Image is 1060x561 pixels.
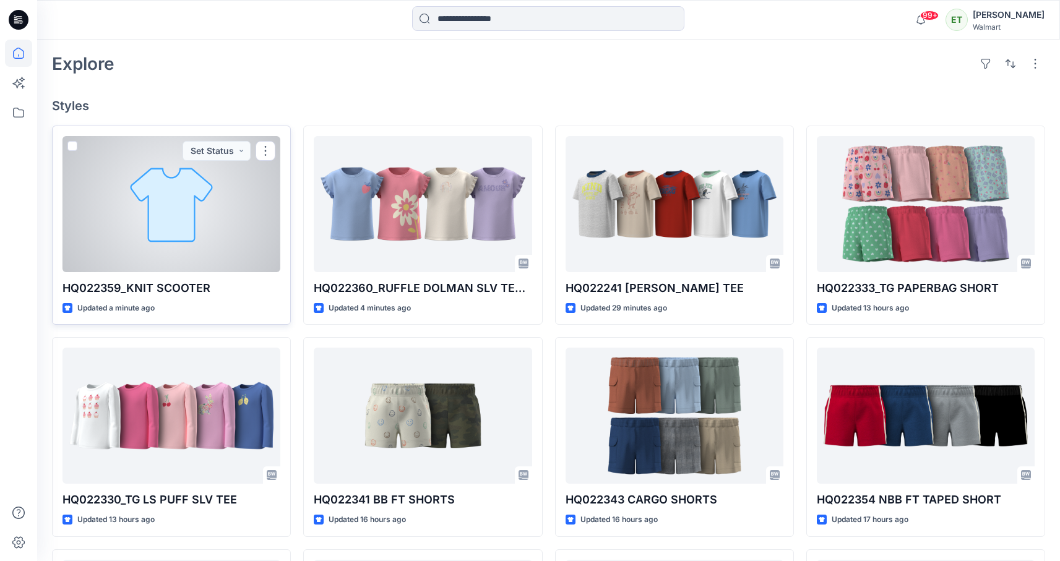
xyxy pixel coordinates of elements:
[62,348,280,484] a: HQ022330_TG LS PUFF SLV TEE
[77,302,155,315] p: Updated a minute ago
[77,513,155,526] p: Updated 13 hours ago
[314,348,532,484] a: HQ022341 BB FT SHORTS
[566,491,783,508] p: HQ022343 CARGO SHORTS
[314,136,532,272] a: HQ022360_RUFFLE DOLMAN SLV TEE_P6358-A
[566,280,783,297] p: HQ022241 [PERSON_NAME] TEE
[62,136,280,272] a: HQ022359_KNIT SCOOTER
[314,491,532,508] p: HQ022341 BB FT SHORTS
[580,302,667,315] p: Updated 29 minutes ago
[973,7,1045,22] div: [PERSON_NAME]
[817,348,1035,484] a: HQ022354 NBB FT TAPED SHORT
[566,348,783,484] a: HQ022343 CARGO SHORTS
[832,513,908,526] p: Updated 17 hours ago
[946,9,968,31] div: ET
[329,302,411,315] p: Updated 4 minutes ago
[566,136,783,272] a: HQ022241 TB RINGER TEE
[832,302,909,315] p: Updated 13 hours ago
[817,136,1035,272] a: HQ022333_TG PAPERBAG SHORT
[973,22,1045,32] div: Walmart
[817,280,1035,297] p: HQ022333_TG PAPERBAG SHORT
[580,513,658,526] p: Updated 16 hours ago
[817,491,1035,508] p: HQ022354 NBB FT TAPED SHORT
[329,513,406,526] p: Updated 16 hours ago
[920,11,939,20] span: 99+
[52,98,1045,113] h4: Styles
[62,280,280,297] p: HQ022359_KNIT SCOOTER
[52,54,114,74] h2: Explore
[314,280,532,297] p: HQ022360_RUFFLE DOLMAN SLV TEE_P6358-A
[62,491,280,508] p: HQ022330_TG LS PUFF SLV TEE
